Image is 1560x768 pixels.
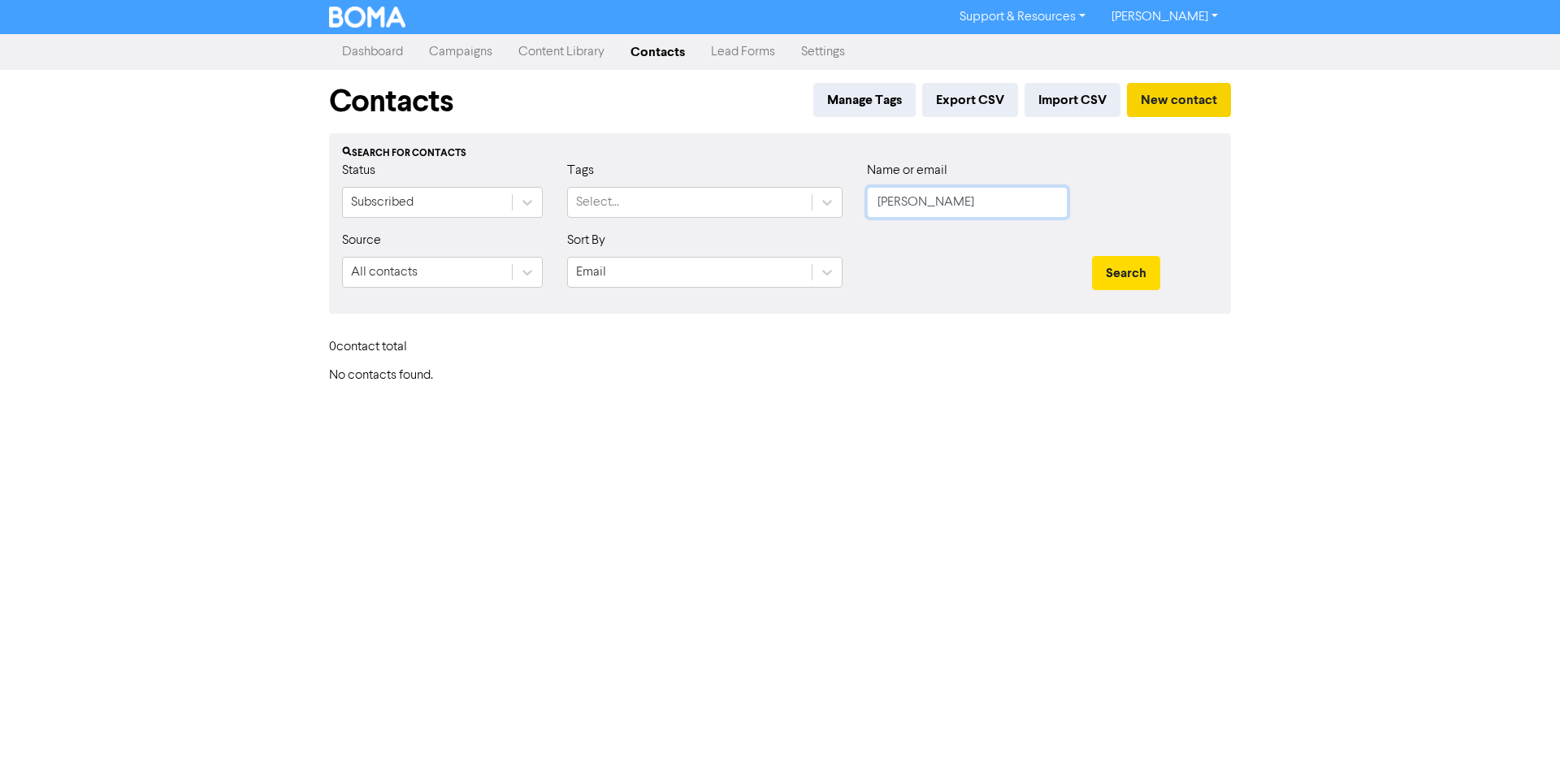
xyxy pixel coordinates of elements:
a: Content Library [505,36,617,68]
img: BOMA Logo [329,7,405,28]
a: Settings [788,36,858,68]
h1: Contacts [329,83,453,120]
div: Search for contacts [342,146,1218,161]
button: New contact [1127,83,1231,117]
a: Dashboard [329,36,416,68]
div: Subscribed [351,193,414,212]
a: Contacts [617,36,698,68]
button: Search [1092,256,1160,290]
button: Manage Tags [813,83,916,117]
a: Campaigns [416,36,505,68]
label: Name or email [867,161,947,180]
button: Import CSV [1025,83,1120,117]
h6: No contacts found. [329,368,1231,384]
h6: 0 contact total [329,340,459,355]
div: Select... [576,193,619,212]
a: Lead Forms [698,36,788,68]
button: Export CSV [922,83,1018,117]
a: Support & Resources [947,4,1098,30]
iframe: Chat Widget [1479,690,1560,768]
label: Source [342,231,381,250]
a: [PERSON_NAME] [1098,4,1231,30]
div: Email [576,263,606,282]
label: Status [342,161,375,180]
div: All contacts [351,263,418,282]
label: Tags [567,161,594,180]
label: Sort By [567,231,605,250]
